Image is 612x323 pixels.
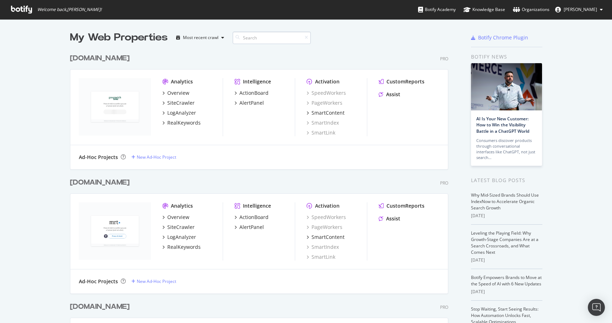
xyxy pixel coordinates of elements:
[162,214,189,221] a: Overview
[243,202,271,209] div: Intelligence
[564,6,597,12] span: Genevieve Lill
[471,192,539,211] a: Why Mid-Sized Brands Should Use IndexNow to Accelerate Organic Search Growth
[471,176,542,184] div: Latest Blog Posts
[167,119,201,126] div: RealKeywords
[379,91,400,98] a: Assist
[70,53,132,64] a: [DOMAIN_NAME]
[79,202,151,260] img: mrt.com
[162,99,195,106] a: SiteCrawler
[478,34,528,41] div: Botify Chrome Plugin
[239,214,269,221] div: ActionBoard
[379,215,400,222] a: Assist
[239,99,264,106] div: AlertPanel
[440,56,448,62] div: Pro
[307,119,339,126] a: SmartIndex
[79,278,118,285] div: Ad-Hoc Projects
[386,78,424,85] div: CustomReports
[464,6,505,13] div: Knowledge Base
[307,214,346,221] a: SpeedWorkers
[79,78,151,136] img: greenwichtime.com
[379,78,424,85] a: CustomReports
[418,6,456,13] div: Botify Academy
[307,253,335,261] a: SmartLink
[167,243,201,251] div: RealKeywords
[307,243,339,251] a: SmartIndex
[167,224,195,231] div: SiteCrawler
[234,224,264,231] a: AlertPanel
[234,89,269,97] a: ActionBoard
[131,278,176,284] a: New Ad-Hoc Project
[386,91,400,98] div: Assist
[476,116,529,134] a: AI Is Your New Customer: How to Win the Visibility Battle in a ChatGPT World
[471,257,542,263] div: [DATE]
[471,289,542,295] div: [DATE]
[70,177,132,188] a: [DOMAIN_NAME]
[234,99,264,106] a: AlertPanel
[162,224,195,231] a: SiteCrawler
[167,234,196,241] div: LogAnalyzer
[183,35,218,40] div: Most recent crawl
[379,202,424,209] a: CustomReports
[307,89,346,97] a: SpeedWorkers
[440,304,448,310] div: Pro
[70,302,132,312] a: [DOMAIN_NAME]
[162,243,201,251] a: RealKeywords
[588,299,605,316] div: Open Intercom Messenger
[312,109,345,116] div: SmartContent
[162,89,189,97] a: Overview
[471,230,538,255] a: Leveling the Playing Field: Why Growth-Stage Companies Are at a Search Crossroads, and What Comes...
[171,78,193,85] div: Analytics
[171,202,193,209] div: Analytics
[167,89,189,97] div: Overview
[233,32,311,44] input: Search
[239,224,264,231] div: AlertPanel
[37,7,102,12] span: Welcome back, [PERSON_NAME] !
[513,6,549,13] div: Organizations
[312,234,345,241] div: SmartContent
[471,34,528,41] a: Botify Chrome Plugin
[70,177,130,188] div: [DOMAIN_NAME]
[307,99,342,106] a: PageWorkers
[173,32,227,43] button: Most recent crawl
[307,224,342,231] a: PageWorkers
[440,180,448,186] div: Pro
[162,109,196,116] a: LogAnalyzer
[162,234,196,241] a: LogAnalyzer
[549,4,608,15] button: [PERSON_NAME]
[471,274,542,287] a: Botify Empowers Brands to Move at the Speed of AI with 6 New Updates
[162,119,201,126] a: RealKeywords
[167,109,196,116] div: LogAnalyzer
[137,154,176,160] div: New Ad-Hoc Project
[471,63,542,110] img: AI Is Your New Customer: How to Win the Visibility Battle in a ChatGPT World
[476,138,537,160] div: Consumers discover products through conversational interfaces like ChatGPT, not just search…
[137,278,176,284] div: New Ad-Hoc Project
[167,214,189,221] div: Overview
[234,214,269,221] a: ActionBoard
[70,302,130,312] div: [DOMAIN_NAME]
[70,53,130,64] div: [DOMAIN_NAME]
[471,53,542,61] div: Botify news
[307,109,345,116] a: SmartContent
[315,202,340,209] div: Activation
[307,234,345,241] a: SmartContent
[239,89,269,97] div: ActionBoard
[307,129,335,136] a: SmartLink
[79,154,118,161] div: Ad-Hoc Projects
[315,78,340,85] div: Activation
[131,154,176,160] a: New Ad-Hoc Project
[167,99,195,106] div: SiteCrawler
[70,31,168,45] div: My Web Properties
[386,215,400,222] div: Assist
[471,213,542,219] div: [DATE]
[243,78,271,85] div: Intelligence
[386,202,424,209] div: CustomReports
